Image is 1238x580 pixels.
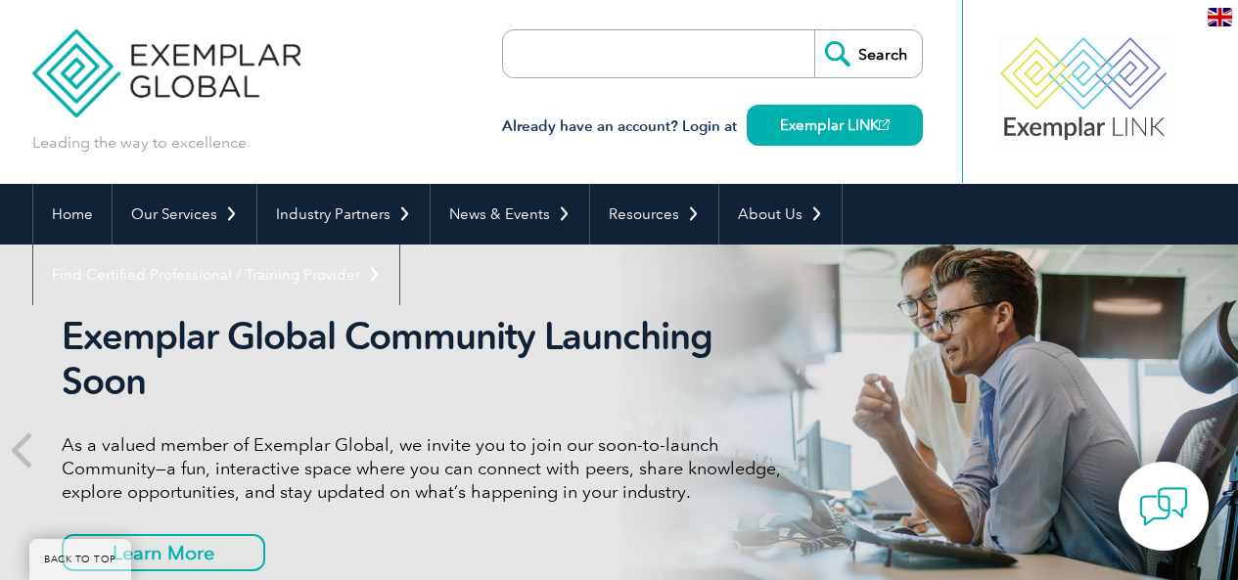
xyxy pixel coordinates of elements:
p: As a valued member of Exemplar Global, we invite you to join our soon-to-launch Community—a fun, ... [62,433,796,504]
a: Learn More [62,534,265,571]
p: Leading the way to excellence [32,132,247,154]
h2: Exemplar Global Community Launching Soon [62,314,796,404]
a: About Us [719,184,842,245]
a: Resources [590,184,718,245]
img: open_square.png [879,119,890,130]
a: Exemplar LINK [747,105,923,146]
img: en [1208,8,1232,26]
input: Search [814,30,922,77]
h3: Already have an account? Login at [502,114,923,139]
a: Industry Partners [257,184,430,245]
a: Home [33,184,112,245]
img: contact-chat.png [1139,482,1188,531]
a: Find Certified Professional / Training Provider [33,245,399,305]
a: BACK TO TOP [29,539,131,580]
a: Our Services [113,184,256,245]
a: News & Events [431,184,589,245]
